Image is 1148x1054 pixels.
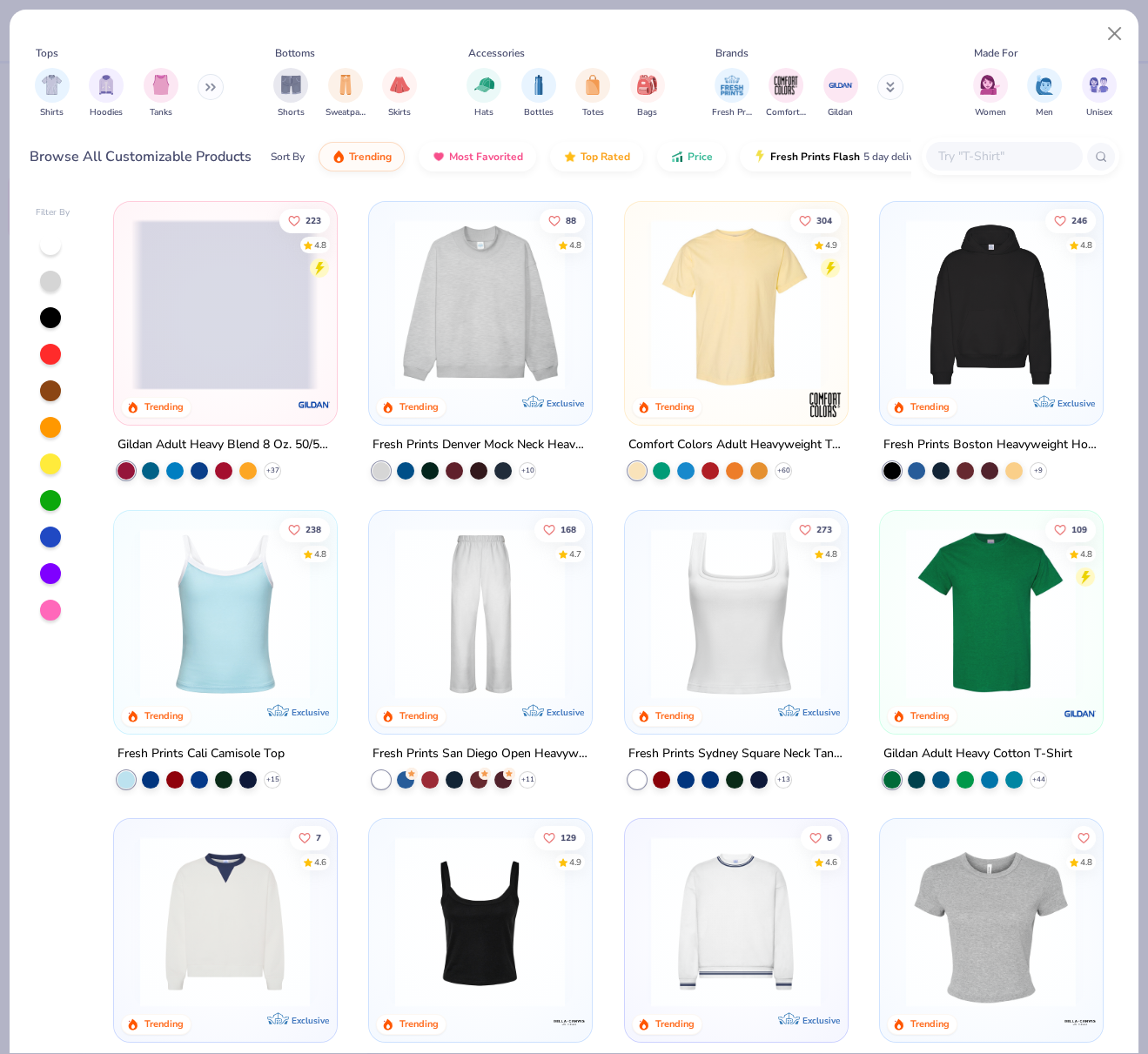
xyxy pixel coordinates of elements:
[802,706,839,717] span: Exclusive
[131,836,319,1007] img: 3abb6cdb-110e-4e18-92a0-dbcd4e53f056
[332,150,346,164] img: trending.gif
[40,106,64,119] span: Shirts
[828,72,854,98] img: Gildan Image
[569,856,581,869] div: 4.9
[534,825,585,849] button: Like
[825,547,837,561] div: 4.8
[776,465,789,475] span: + 60
[150,106,172,119] span: Tanks
[547,397,584,408] span: Exclusive
[642,219,829,390] img: 029b8af0-80e6-406f-9fdc-fdf898547912
[770,150,860,164] span: Fresh Prints Flash
[382,68,417,119] div: filter for Skirts
[1027,68,1062,119] button: filter button
[566,216,576,225] span: 88
[449,150,523,164] span: Most Favorited
[1071,216,1087,225] span: 246
[89,68,124,119] div: filter for Hoodies
[973,68,1008,119] button: filter button
[540,208,585,232] button: Like
[316,833,321,842] span: 7
[816,216,832,225] span: 304
[388,106,411,119] span: Skirts
[534,517,585,541] button: Like
[583,75,602,95] img: Totes Image
[766,68,806,119] div: filter for Comfort Colors
[753,150,767,164] img: flash.gif
[552,1004,587,1038] img: Bella + Canvas logo
[373,433,588,455] div: Fresh Prints Denver Mock Neck Heavyweight Sweatshirt
[823,68,858,119] button: filter button
[825,238,837,252] div: 4.9
[1080,238,1092,252] div: 4.8
[790,517,841,541] button: Like
[630,68,665,119] button: filter button
[1027,68,1062,119] div: filter for Men
[828,106,853,119] span: Gildan
[278,106,305,119] span: Shorts
[117,742,285,764] div: Fresh Prints Cali Camisole Top
[1080,547,1092,561] div: 4.8
[97,75,116,95] img: Hoodies Image
[524,106,554,119] span: Bottles
[326,106,366,119] span: Sweatpants
[151,75,171,95] img: Tanks Image
[712,68,752,119] button: filter button
[1098,17,1131,50] button: Close
[688,150,713,164] span: Price
[816,525,832,534] span: 273
[326,68,366,119] button: filter button
[382,68,417,119] button: filter button
[657,142,726,171] button: Price
[715,45,749,61] div: Brands
[314,238,326,252] div: 4.8
[468,45,525,61] div: Accessories
[131,527,319,698] img: a25d9891-da96-49f3-a35e-76288174bf3a
[1071,825,1096,849] button: Like
[561,525,576,534] span: 168
[319,142,405,171] button: Trending
[883,433,1099,455] div: Fresh Prints Boston Heavyweight Hoodie
[474,75,494,95] img: Hats Image
[712,106,752,119] span: Fresh Prints
[550,142,643,171] button: Top Rated
[291,706,328,717] span: Exclusive
[291,1014,328,1025] span: Exclusive
[521,465,534,475] span: + 10
[563,150,577,164] img: TopRated.gif
[390,75,410,95] img: Skirts Image
[144,68,178,119] button: filter button
[974,45,1017,61] div: Made For
[980,75,1000,95] img: Women Image
[273,68,308,119] div: filter for Shorts
[801,825,841,849] button: Like
[1057,397,1095,408] span: Exclusive
[829,527,1017,698] img: 63ed7c8a-03b3-4701-9f69-be4b1adc9c5f
[1089,75,1109,95] img: Unisex Image
[290,825,330,849] button: Like
[281,75,301,95] img: Shorts Image
[1086,106,1112,119] span: Unisex
[825,856,837,869] div: 4.6
[279,517,330,541] button: Like
[521,774,534,784] span: + 11
[1063,1004,1098,1038] img: Bella + Canvas logo
[719,72,745,98] img: Fresh Prints Image
[90,106,123,119] span: Hoodies
[144,68,178,119] div: filter for Tanks
[807,386,842,421] img: Comfort Colors logo
[349,150,392,164] span: Trending
[1036,106,1053,119] span: Men
[36,206,70,219] div: Filter By
[740,142,941,171] button: Fresh Prints Flash5 day delivery
[569,238,581,252] div: 4.8
[319,836,506,1007] img: 230d1666-f904-4a08-b6b8-0d22bf50156f
[829,836,1017,1007] img: b6dde052-8961-424d-8094-bd09ce92eca4
[937,146,1071,166] input: Try "T-Shirt"
[897,527,1084,698] img: db319196-8705-402d-8b46-62aaa07ed94f
[419,142,536,171] button: Most Favorited
[35,68,70,119] div: filter for Shirts
[802,1014,839,1025] span: Exclusive
[642,527,829,698] img: 94a2aa95-cd2b-4983-969b-ecd512716e9a
[827,833,832,842] span: 6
